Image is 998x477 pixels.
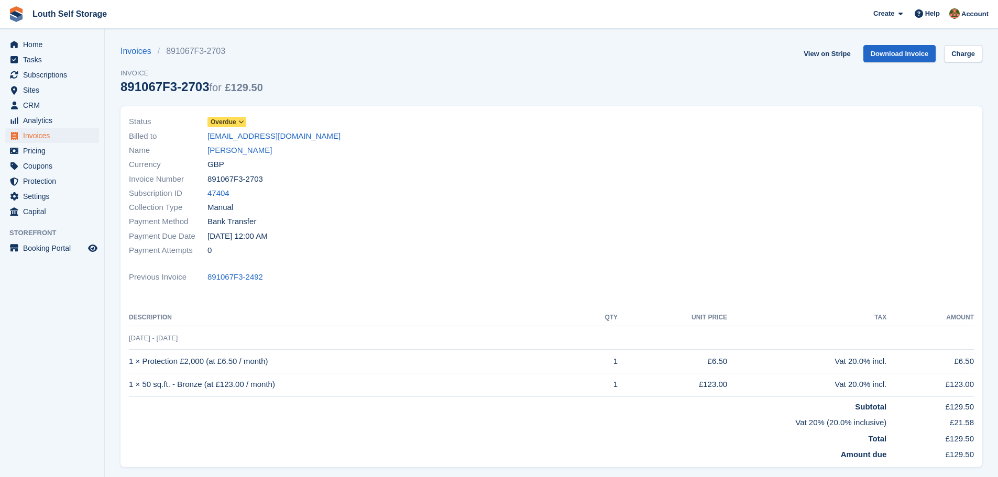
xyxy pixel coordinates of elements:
[23,174,86,188] span: Protection
[129,309,578,326] th: Description
[727,379,886,391] div: Vat 20.0% incl.
[129,373,578,396] td: 1 × 50 sq.ft. - Bronze (at £123.00 / month)
[618,309,727,326] th: Unit Price
[5,37,99,52] a: menu
[23,52,86,67] span: Tasks
[86,242,99,254] a: Preview store
[886,373,974,396] td: £123.00
[886,309,974,326] th: Amount
[129,159,207,171] span: Currency
[129,413,886,429] td: Vat 20% (20.0% inclusive)
[727,309,886,326] th: Tax
[578,350,618,373] td: 1
[23,241,86,256] span: Booking Portal
[5,52,99,67] a: menu
[207,202,233,214] span: Manual
[207,173,263,185] span: 891067F3-2703
[23,68,86,82] span: Subscriptions
[863,45,936,62] a: Download Invoice
[5,204,99,219] a: menu
[129,145,207,157] span: Name
[5,98,99,113] a: menu
[23,83,86,97] span: Sites
[23,143,86,158] span: Pricing
[207,116,246,128] a: Overdue
[618,373,727,396] td: £123.00
[886,396,974,413] td: £129.50
[886,413,974,429] td: £21.58
[120,45,158,58] a: Invoices
[23,37,86,52] span: Home
[207,216,256,228] span: Bank Transfer
[5,128,99,143] a: menu
[129,334,178,342] span: [DATE] - [DATE]
[5,68,99,82] a: menu
[23,189,86,204] span: Settings
[5,143,99,158] a: menu
[129,230,207,242] span: Payment Due Date
[129,116,207,128] span: Status
[129,216,207,228] span: Payment Method
[23,128,86,143] span: Invoices
[129,271,207,283] span: Previous Invoice
[949,8,960,19] img: Andy Smith
[855,402,886,411] strong: Subtotal
[120,45,263,58] nav: breadcrumbs
[209,82,221,93] span: for
[578,309,618,326] th: QTY
[5,113,99,128] a: menu
[578,373,618,396] td: 1
[28,5,111,23] a: Louth Self Storage
[129,130,207,142] span: Billed to
[129,187,207,199] span: Subscription ID
[129,350,578,373] td: 1 × Protection £2,000 (at £6.50 / month)
[886,429,974,445] td: £129.50
[225,82,263,93] span: £129.50
[207,245,212,257] span: 0
[9,228,104,238] span: Storefront
[5,189,99,204] a: menu
[207,230,268,242] time: 2025-07-28 23:00:00 UTC
[5,241,99,256] a: menu
[961,9,989,19] span: Account
[211,117,236,127] span: Overdue
[207,159,224,171] span: GBP
[120,80,263,94] div: 891067F3-2703
[129,202,207,214] span: Collection Type
[129,245,207,257] span: Payment Attempts
[120,68,263,79] span: Invoice
[618,350,727,373] td: £6.50
[5,83,99,97] a: menu
[5,159,99,173] a: menu
[207,187,229,199] a: 47404
[944,45,982,62] a: Charge
[23,98,86,113] span: CRM
[23,159,86,173] span: Coupons
[841,450,887,459] strong: Amount due
[129,173,207,185] span: Invoice Number
[869,434,887,443] strong: Total
[207,271,263,283] a: 891067F3-2492
[8,6,24,22] img: stora-icon-8386f47178a22dfd0bd8f6a31ec36ba5ce8667c1dd55bd0f319d3a0aa187defe.svg
[799,45,854,62] a: View on Stripe
[886,350,974,373] td: £6.50
[23,113,86,128] span: Analytics
[207,145,272,157] a: [PERSON_NAME]
[727,356,886,368] div: Vat 20.0% incl.
[925,8,940,19] span: Help
[5,174,99,188] a: menu
[207,130,341,142] a: [EMAIL_ADDRESS][DOMAIN_NAME]
[886,445,974,461] td: £129.50
[23,204,86,219] span: Capital
[873,8,894,19] span: Create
